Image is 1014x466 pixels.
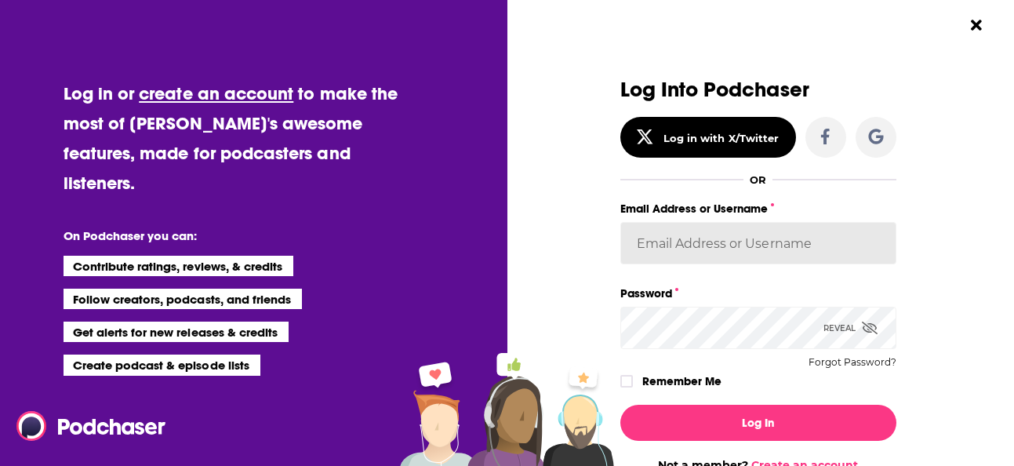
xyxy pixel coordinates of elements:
div: Log in with X/Twitter [663,132,779,144]
label: Email Address or Username [620,198,896,219]
button: Forgot Password? [809,357,896,368]
label: Remember Me [642,371,721,391]
img: Podchaser - Follow, Share and Rate Podcasts [16,411,167,441]
div: Reveal [823,307,878,349]
button: Close Button [961,10,991,40]
button: Log in with X/Twitter [620,117,796,158]
a: create an account [139,82,293,104]
li: On Podchaser you can: [64,228,377,243]
input: Email Address or Username [620,222,896,264]
li: Follow creators, podcasts, and friends [64,289,303,309]
li: Get alerts for new releases & credits [64,322,289,342]
h3: Log Into Podchaser [620,78,896,101]
li: Create podcast & episode lists [64,355,260,375]
a: Podchaser - Follow, Share and Rate Podcasts [16,411,154,441]
label: Password [620,283,896,304]
div: OR [750,173,766,186]
button: Log In [620,405,896,441]
li: Contribute ratings, reviews, & credits [64,256,294,276]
